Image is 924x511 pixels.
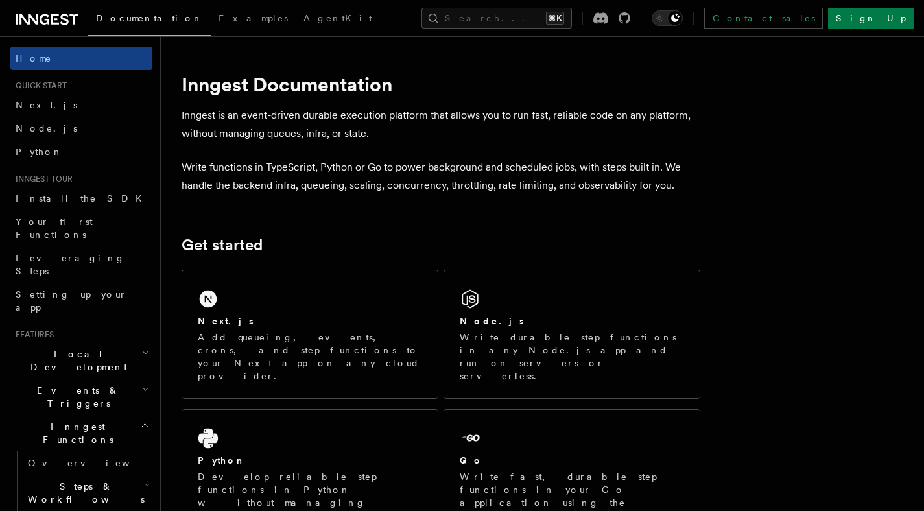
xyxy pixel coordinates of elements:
a: Install the SDK [10,187,152,210]
span: Python [16,147,63,157]
kbd: ⌘K [546,12,564,25]
h2: Next.js [198,315,254,327]
a: Your first Functions [10,210,152,246]
span: Next.js [16,100,77,110]
button: Events & Triggers [10,379,152,415]
h2: Node.js [460,315,524,327]
a: Contact sales [704,8,823,29]
p: Write functions in TypeScript, Python or Go to power background and scheduled jobs, with steps bu... [182,158,700,195]
a: Overview [23,451,152,475]
span: Features [10,329,54,340]
h1: Inngest Documentation [182,73,700,96]
span: Examples [219,13,288,23]
a: Node.js [10,117,152,140]
a: AgentKit [296,4,380,35]
button: Steps & Workflows [23,475,152,511]
span: Documentation [96,13,203,23]
span: Events & Triggers [10,384,141,410]
p: Inngest is an event-driven durable execution platform that allows you to run fast, reliable code ... [182,106,700,143]
span: Inngest Functions [10,420,140,446]
span: AgentKit [303,13,372,23]
span: Overview [28,458,161,468]
a: Get started [182,236,263,254]
span: Setting up your app [16,289,127,313]
span: Install the SDK [16,193,150,204]
a: Node.jsWrite durable step functions in any Node.js app and run on servers or serverless. [444,270,700,399]
button: Local Development [10,342,152,379]
button: Search...⌘K [421,8,572,29]
h2: Python [198,454,246,467]
a: Python [10,140,152,163]
a: Documentation [88,4,211,36]
span: Quick start [10,80,67,91]
button: Toggle dark mode [652,10,683,26]
span: Leveraging Steps [16,253,125,276]
span: Your first Functions [16,217,93,240]
a: Examples [211,4,296,35]
a: Sign Up [828,8,914,29]
p: Write durable step functions in any Node.js app and run on servers or serverless. [460,331,684,383]
span: Steps & Workflows [23,480,145,506]
a: Next.jsAdd queueing, events, crons, and step functions to your Next app on any cloud provider. [182,270,438,399]
h2: Go [460,454,483,467]
a: Next.js [10,93,152,117]
button: Inngest Functions [10,415,152,451]
a: Leveraging Steps [10,246,152,283]
p: Add queueing, events, crons, and step functions to your Next app on any cloud provider. [198,331,422,383]
span: Inngest tour [10,174,73,184]
span: Home [16,52,52,65]
span: Local Development [10,348,141,374]
a: Setting up your app [10,283,152,319]
span: Node.js [16,123,77,134]
a: Home [10,47,152,70]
